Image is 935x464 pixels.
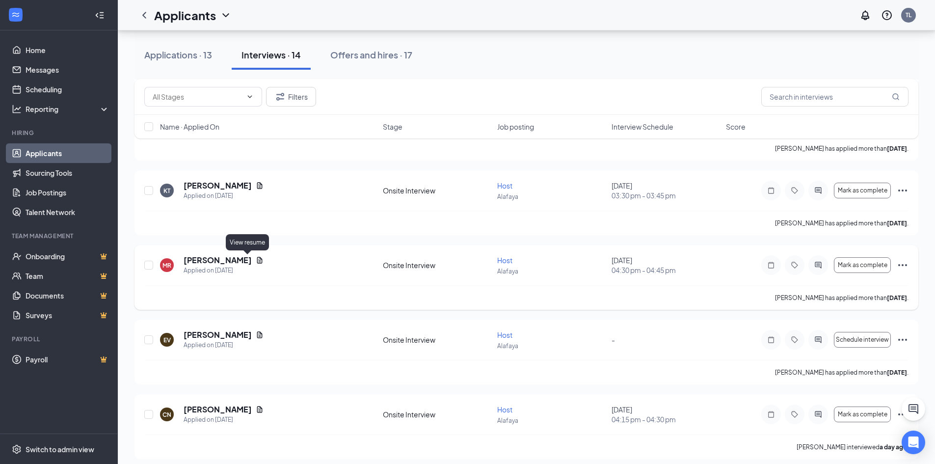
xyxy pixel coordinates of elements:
[838,187,887,194] span: Mark as complete
[775,368,908,377] p: [PERSON_NAME] has applied more than .
[789,261,801,269] svg: Tag
[266,87,316,107] button: Filter Filters
[497,192,606,201] p: Alafaya
[184,404,252,415] h5: [PERSON_NAME]
[726,122,746,132] span: Score
[612,265,720,275] span: 04:30 pm - 04:45 pm
[838,411,887,418] span: Mark as complete
[184,180,252,191] h5: [PERSON_NAME]
[256,182,264,190] svg: Document
[274,91,286,103] svg: Filter
[26,350,109,369] a: PayrollCrown
[256,331,264,339] svg: Document
[881,9,893,21] svg: QuestionInfo
[184,329,252,340] h5: [PERSON_NAME]
[383,409,491,419] div: Onsite Interview
[812,336,824,344] svg: ActiveChat
[184,266,264,275] div: Applied on [DATE]
[834,407,891,422] button: Mark as complete
[26,183,109,202] a: Job Postings
[26,104,110,114] div: Reporting
[95,10,105,20] svg: Collapse
[838,262,887,269] span: Mark as complete
[497,330,512,339] span: Host
[184,340,264,350] div: Applied on [DATE]
[497,122,534,132] span: Job posting
[775,219,908,227] p: [PERSON_NAME] has applied more than .
[789,410,801,418] svg: Tag
[906,11,911,19] div: TL
[162,410,171,419] div: CN
[163,336,171,344] div: EV
[256,406,264,413] svg: Document
[330,49,412,61] div: Offers and hires · 17
[162,261,171,270] div: MR
[246,93,254,101] svg: ChevronDown
[897,185,908,196] svg: Ellipses
[26,143,109,163] a: Applicants
[612,335,615,344] span: -
[12,129,107,137] div: Hiring
[887,219,907,227] b: [DATE]
[812,410,824,418] svg: ActiveChat
[12,335,107,343] div: Payroll
[612,414,720,424] span: 04:15 pm - 04:30 pm
[12,232,107,240] div: Team Management
[797,443,908,451] p: [PERSON_NAME] interviewed .
[184,415,264,425] div: Applied on [DATE]
[765,336,777,344] svg: Note
[834,332,891,348] button: Schedule interview
[902,431,925,454] div: Open Intercom Messenger
[11,10,21,20] svg: WorkstreamLogo
[12,444,22,454] svg: Settings
[765,261,777,269] svg: Note
[256,256,264,264] svg: Document
[26,163,109,183] a: Sourcing Tools
[789,187,801,194] svg: Tag
[897,409,908,420] svg: Ellipses
[184,255,252,266] h5: [PERSON_NAME]
[902,397,925,421] button: ChatActive
[612,405,720,424] div: [DATE]
[26,60,109,80] a: Messages
[897,259,908,271] svg: Ellipses
[12,104,22,114] svg: Analysis
[612,191,720,200] span: 03:30 pm - 03:45 pm
[26,202,109,222] a: Talent Network
[383,260,491,270] div: Onsite Interview
[26,286,109,305] a: DocumentsCrown
[154,7,216,24] h1: Applicants
[887,145,907,152] b: [DATE]
[144,49,212,61] div: Applications · 13
[153,91,242,102] input: All Stages
[612,181,720,200] div: [DATE]
[859,9,871,21] svg: Notifications
[761,87,908,107] input: Search in interviews
[908,403,919,415] svg: ChatActive
[26,266,109,286] a: TeamCrown
[880,443,907,451] b: a day ago
[765,187,777,194] svg: Note
[26,246,109,266] a: OnboardingCrown
[887,294,907,301] b: [DATE]
[160,122,219,132] span: Name · Applied On
[26,80,109,99] a: Scheduling
[892,93,900,101] svg: MagnifyingGlass
[612,122,673,132] span: Interview Schedule
[383,335,491,345] div: Onsite Interview
[887,369,907,376] b: [DATE]
[138,9,150,21] svg: ChevronLeft
[241,49,301,61] div: Interviews · 14
[163,187,170,195] div: KT
[612,255,720,275] div: [DATE]
[812,261,824,269] svg: ActiveChat
[836,336,889,343] span: Schedule interview
[497,267,606,275] p: Alafaya
[497,342,606,350] p: Alafaya
[834,183,891,198] button: Mark as complete
[184,191,264,201] div: Applied on [DATE]
[765,410,777,418] svg: Note
[834,257,891,273] button: Mark as complete
[897,334,908,346] svg: Ellipses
